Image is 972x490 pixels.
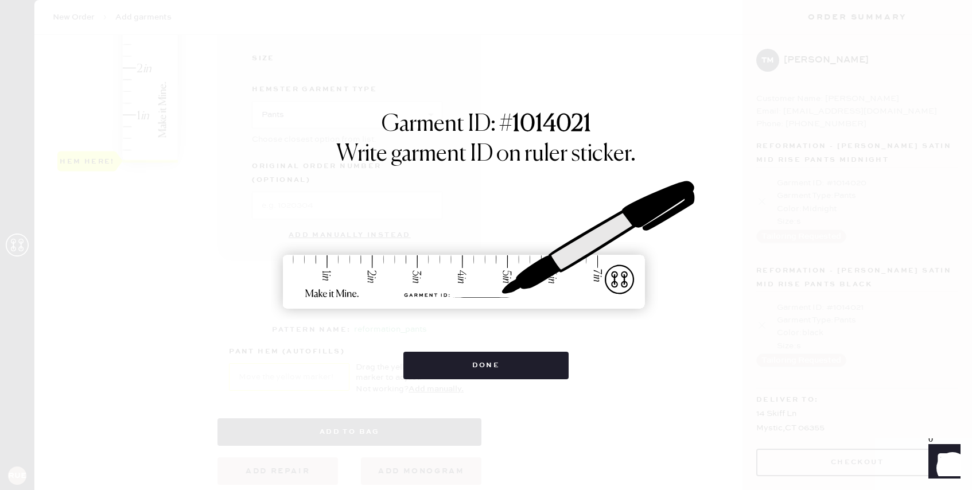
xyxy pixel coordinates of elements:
button: Done [403,352,569,379]
strong: 1014021 [512,113,591,136]
h1: Write garment ID on ruler sticker. [336,141,636,168]
iframe: Front Chat [917,438,967,488]
img: ruler-sticker-sharpie.svg [271,151,701,340]
h1: Garment ID: # [382,111,591,141]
